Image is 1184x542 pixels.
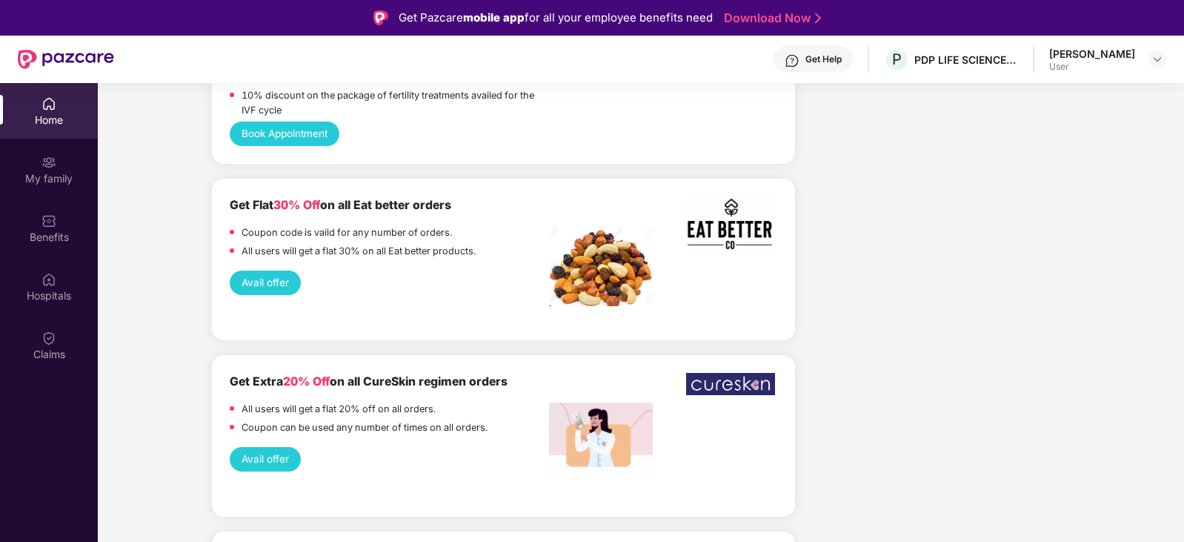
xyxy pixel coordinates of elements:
img: WhatsApp%20Image%202022-12-23%20at%206.17.28%20PM.jpeg [686,373,775,395]
b: Get Extra on all CureSkin regimen orders [230,374,508,389]
div: [PERSON_NAME] [1049,47,1135,61]
b: Get Flat on all Eat better orders [230,198,451,212]
span: 30% Off [273,198,320,212]
img: svg+xml;base64,PHN2ZyBpZD0iSG9tZSIgeG1sbnM9Imh0dHA6Ly93d3cudzMub3JnLzIwMDAvc3ZnIiB3aWR0aD0iMjAiIG... [41,96,56,111]
button: Book Appointment [230,122,339,146]
button: Avail offer [230,271,300,295]
img: Screenshot%202022-12-27%20at%203.54.05%20PM.png [549,403,653,481]
img: Screenshot%202022-11-18%20at%2012.32.13%20PM.png [549,226,653,306]
img: Stroke [815,10,821,26]
div: Get Pazcare for all your employee benefits need [399,9,713,27]
span: P [892,50,902,68]
img: svg+xml;base64,PHN2ZyB3aWR0aD0iMjAiIGhlaWdodD0iMjAiIHZpZXdCb3g9IjAgMCAyMCAyMCIgZmlsbD0ibm9uZSIgeG... [41,155,56,170]
div: Get Help [805,53,842,65]
img: svg+xml;base64,PHN2ZyBpZD0iSGVscC0zMngzMiIgeG1sbnM9Imh0dHA6Ly93d3cudzMub3JnLzIwMDAvc3ZnIiB3aWR0aD... [785,53,799,68]
p: Coupon can be used any number of times on all orders. [242,420,488,435]
p: All users will get a flat 30% on all Eat better products. [242,244,476,259]
strong: mobile app [463,10,525,24]
a: Download Now [724,10,817,26]
div: User [1049,61,1135,73]
p: All users will get a flat 20% off on all orders. [242,402,436,417]
div: PDP LIFE SCIENCE LOGISTICS INDIA PRIVATE LIMITED [914,53,1018,67]
span: 20% Off [283,374,330,389]
img: svg+xml;base64,PHN2ZyBpZD0iSG9zcGl0YWxzIiB4bWxucz0iaHR0cDovL3d3dy53My5vcmcvMjAwMC9zdmciIHdpZHRoPS... [41,272,56,287]
img: svg+xml;base64,PHN2ZyBpZD0iQmVuZWZpdHMiIHhtbG5zPSJodHRwOi8vd3d3LnczLm9yZy8yMDAwL3N2ZyIgd2lkdGg9Ij... [41,214,56,228]
img: svg+xml;base64,PHN2ZyBpZD0iRHJvcGRvd24tMzJ4MzIiIHhtbG5zPSJodHRwOi8vd3d3LnczLm9yZy8yMDAwL3N2ZyIgd2... [1151,53,1163,65]
p: 10% discount on the package of fertility treatments availed for the IVF cycle [242,88,549,118]
img: svg+xml;base64,PHN2ZyBpZD0iQ2xhaW0iIHhtbG5zPSJodHRwOi8vd3d3LnczLm9yZy8yMDAwL3N2ZyIgd2lkdGg9IjIwIi... [41,331,56,346]
img: Screenshot%202022-11-17%20at%202.10.19%20PM.png [686,196,775,251]
img: Logo [373,10,388,25]
button: Avail offer [230,447,300,472]
p: Coupon code is vaild for any number of orders. [242,225,452,240]
img: New Pazcare Logo [18,50,114,69]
